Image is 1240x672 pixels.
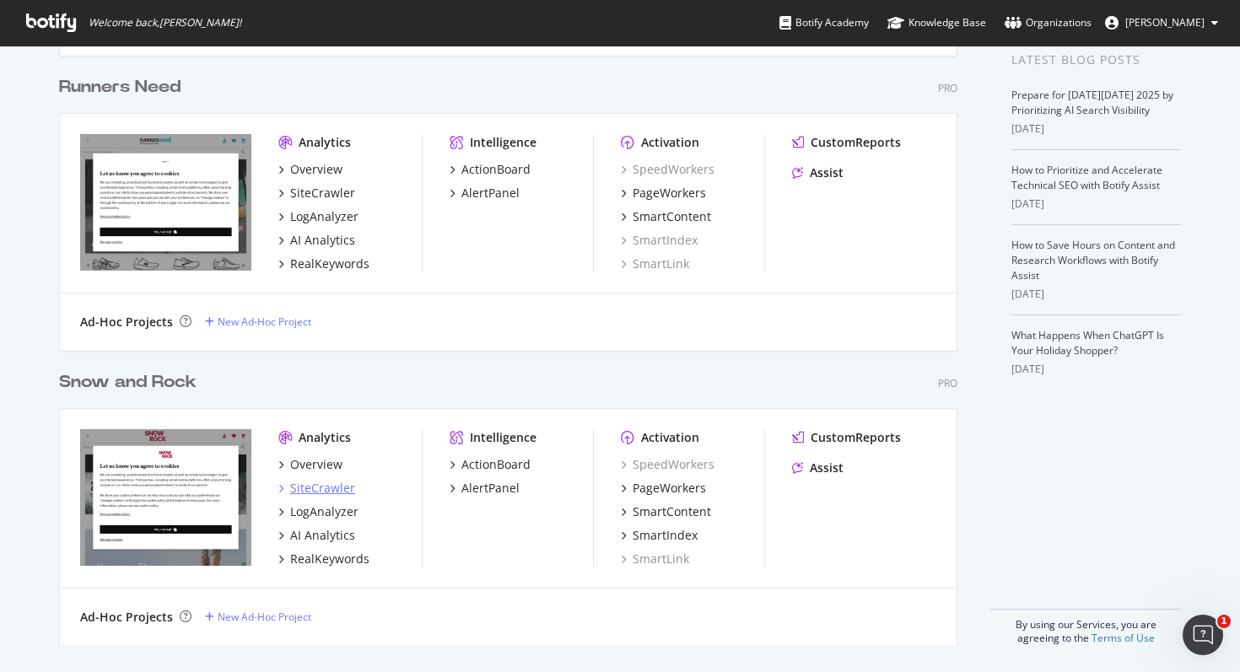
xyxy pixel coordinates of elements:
[290,208,359,225] div: LogAnalyzer
[278,208,359,225] a: LogAnalyzer
[450,456,531,473] a: ActionBoard
[290,527,355,544] div: AI Analytics
[290,551,369,567] div: RealKeywords
[621,503,711,520] a: SmartContent
[450,161,531,178] a: ActionBoard
[290,161,342,178] div: Overview
[278,185,355,202] a: SiteCrawler
[80,429,251,566] img: https://www.snowandrock.com/
[811,429,901,446] div: CustomReports
[641,134,699,151] div: Activation
[621,185,706,202] a: PageWorkers
[792,164,844,181] a: Assist
[218,610,311,624] div: New Ad-Hoc Project
[1011,163,1162,192] a: How to Prioritize and Accelerate Technical SEO with Botify Assist
[290,480,355,497] div: SiteCrawler
[205,314,311,329] a: New Ad-Hoc Project
[278,527,355,544] a: AI Analytics
[278,456,342,473] a: Overview
[461,161,531,178] div: ActionBoard
[218,314,311,329] div: New Ad-Hoc Project
[1011,287,1181,302] div: [DATE]
[59,370,197,395] div: Snow and Rock
[278,551,369,567] a: RealKeywords
[80,609,173,626] div: Ad-Hoc Projects
[290,255,369,272] div: RealKeywords
[278,503,359,520] a: LogAnalyzer
[1011,196,1181,212] div: [DATE]
[299,134,351,151] div: Analytics
[621,232,698,249] a: SmartIndex
[633,503,711,520] div: SmartContent
[1011,51,1181,69] div: Latest Blog Posts
[450,480,520,497] a: AlertPanel
[641,429,699,446] div: Activation
[290,503,359,520] div: LogAnalyzer
[461,456,531,473] div: ActionBoard
[278,480,355,497] a: SiteCrawler
[633,185,706,202] div: PageWorkers
[621,527,698,544] a: SmartIndex
[80,134,251,271] img: https://www.runnersneed.com/
[621,551,689,567] a: SmartLink
[1011,121,1181,137] div: [DATE]
[80,314,173,331] div: Ad-Hoc Projects
[278,232,355,249] a: AI Analytics
[938,376,957,390] div: Pro
[1005,14,1092,31] div: Organizations
[205,610,311,624] a: New Ad-Hoc Project
[278,161,342,178] a: Overview
[621,255,689,272] a: SmartLink
[938,81,957,95] div: Pro
[1011,238,1175,282] a: How to Save Hours on Content and Research Workflows with Botify Assist
[633,208,711,225] div: SmartContent
[1092,631,1155,645] a: Terms of Use
[290,456,342,473] div: Overview
[278,255,369,272] a: RealKeywords
[470,429,536,446] div: Intelligence
[1092,9,1232,36] button: [PERSON_NAME]
[1011,328,1164,358] a: What Happens When ChatGPT Is Your Holiday Shopper?
[59,75,181,99] div: Runners Need
[633,527,698,544] div: SmartIndex
[621,456,714,473] a: SpeedWorkers
[810,164,844,181] div: Assist
[470,134,536,151] div: Intelligence
[792,134,901,151] a: CustomReports
[1011,88,1173,117] a: Prepare for [DATE][DATE] 2025 by Prioritizing AI Search Visibility
[792,429,901,446] a: CustomReports
[461,185,520,202] div: AlertPanel
[1125,15,1205,30] span: Ellie Combes
[1183,615,1223,655] iframe: Intercom live chat
[1011,362,1181,377] div: [DATE]
[621,161,714,178] a: SpeedWorkers
[450,185,520,202] a: AlertPanel
[59,75,187,99] a: Runners Need
[59,370,203,395] a: Snow and Rock
[290,185,355,202] div: SiteCrawler
[887,14,986,31] div: Knowledge Base
[1217,615,1231,628] span: 1
[990,609,1181,645] div: By using our Services, you are agreeing to the
[89,16,241,30] span: Welcome back, [PERSON_NAME] !
[621,480,706,497] a: PageWorkers
[290,232,355,249] div: AI Analytics
[811,134,901,151] div: CustomReports
[810,460,844,476] div: Assist
[621,208,711,225] a: SmartContent
[299,429,351,446] div: Analytics
[792,460,844,476] a: Assist
[779,14,869,31] div: Botify Academy
[633,480,706,497] div: PageWorkers
[461,480,520,497] div: AlertPanel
